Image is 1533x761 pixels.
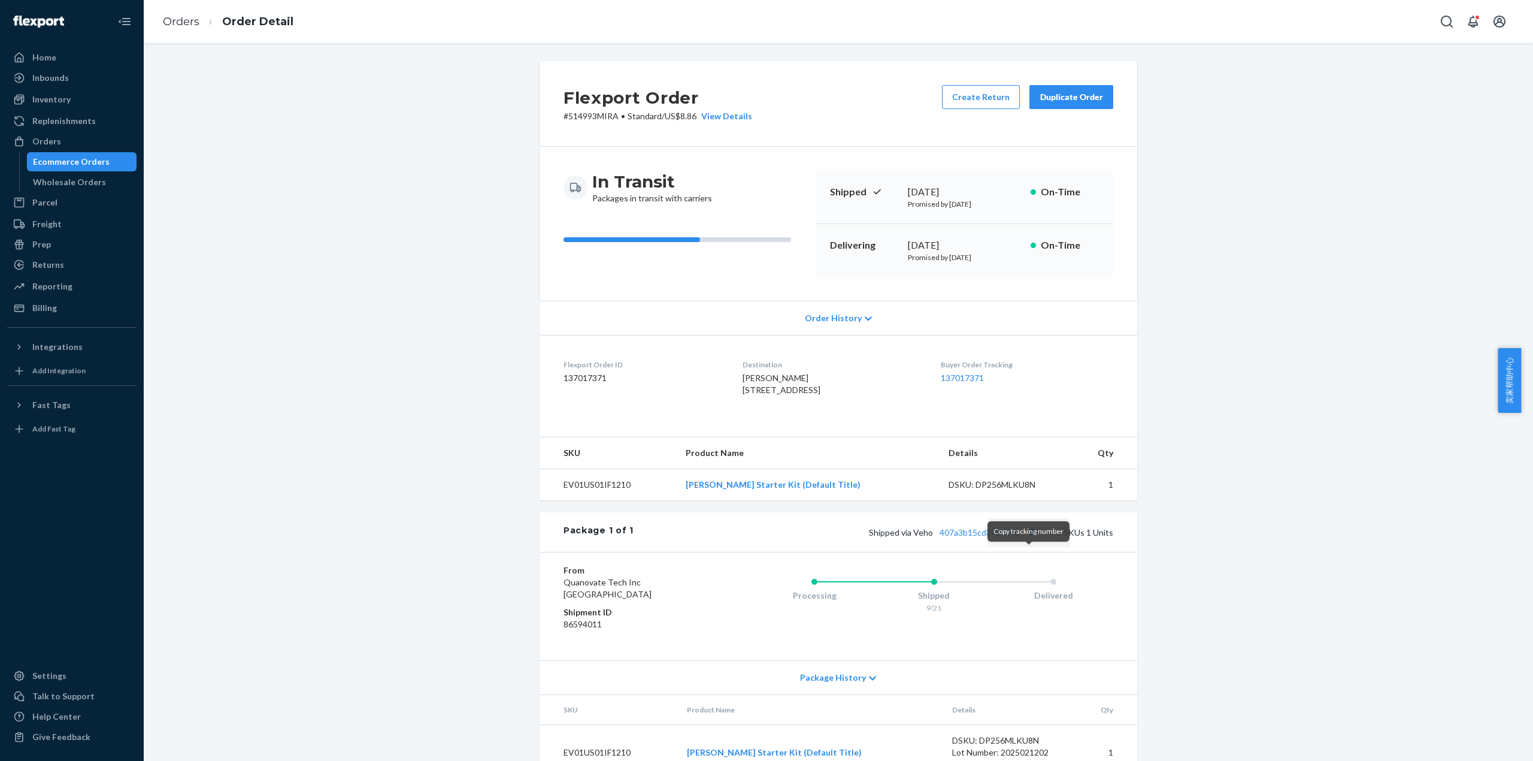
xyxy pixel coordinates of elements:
[540,469,676,501] td: EV01US01IF1210
[1071,437,1137,469] th: Qty
[32,366,86,376] div: Add Integration
[32,690,95,702] div: Talk to Support
[32,670,66,682] div: Settings
[32,197,57,209] div: Parcel
[32,711,81,723] div: Help Center
[153,4,303,40] ol: breadcrumbs
[7,298,137,318] a: Billing
[869,527,1040,537] span: Shipped via Veho
[7,48,137,67] a: Home
[32,731,90,743] div: Give Feedback
[7,361,137,380] a: Add Integration
[908,199,1021,209] p: Promised by [DATE]
[7,395,137,415] button: Fast Tags
[7,707,137,726] a: Help Center
[32,135,61,147] div: Orders
[941,360,1113,370] dt: Buyer Order Tracking
[7,132,137,151] a: Orders
[805,312,862,324] span: Order History
[1074,695,1137,725] th: Qty
[676,437,939,469] th: Product Name
[687,747,862,757] a: [PERSON_NAME] Starter Kit (Default Title)
[592,171,712,204] div: Packages in transit with carriers
[32,93,71,105] div: Inventory
[1041,238,1099,252] p: On-Time
[686,479,861,490] a: [PERSON_NAME] Starter Kit (Default Title)
[628,111,662,121] span: Standard
[563,110,752,122] p: # 514993MIRA / US$8.86
[7,111,137,131] a: Replenishments
[942,85,1020,109] button: Create Return
[993,590,1113,602] div: Delivered
[540,695,677,725] th: SKU
[940,527,1020,537] a: 407a3b15cd39bb79e
[943,695,1074,725] th: Details
[563,564,707,576] dt: From
[32,341,83,353] div: Integrations
[32,302,57,314] div: Billing
[592,171,712,192] h3: In Transit
[908,252,1021,262] p: Promised by [DATE]
[677,695,943,725] th: Product Name
[563,606,707,618] dt: Shipment ID
[1461,10,1485,34] button: Open notifications
[800,672,866,684] span: Package History
[830,185,898,199] p: Shipped
[32,72,69,84] div: Inbounds
[7,666,137,685] a: Settings
[908,185,1021,199] div: [DATE]
[696,110,752,122] button: View Details
[163,15,199,28] a: Orders
[563,360,723,370] dt: Flexport Order ID
[7,235,137,254] a: Prep
[563,372,723,384] dd: 137017371
[32,238,51,250] div: Prep
[1498,348,1521,413] button: 卖家帮助中心
[33,176,106,188] div: Wholesale Orders
[874,603,994,613] div: 9/21
[952,747,1065,759] div: Lot Number: 2025021202
[952,735,1065,747] div: DSKU: DP256MLKU8N
[27,152,137,171] a: Ecommerce Orders
[1487,10,1511,34] button: Open account menu
[7,90,137,109] a: Inventory
[743,373,820,395] span: [PERSON_NAME] [STREET_ADDRESS]
[7,277,137,296] a: Reporting
[563,618,707,630] dd: 86594011
[830,238,898,252] p: Delivering
[939,437,1071,469] th: Details
[32,115,96,127] div: Replenishments
[7,687,137,706] a: Talk to Support
[908,238,1021,252] div: [DATE]
[7,337,137,357] button: Integrations
[32,399,71,411] div: Fast Tags
[7,68,137,87] a: Inbounds
[743,360,921,370] dt: Destination
[32,259,64,271] div: Returns
[1040,91,1103,103] div: Duplicate Order
[32,218,62,230] div: Freight
[563,85,752,110] h2: Flexport Order
[7,727,137,747] button: Give Feedback
[33,156,110,168] div: Ecommerce Orders
[113,10,137,34] button: Close Navigation
[874,590,994,602] div: Shipped
[1041,185,1099,199] p: On-Time
[7,419,137,439] a: Add Fast Tag
[540,437,676,469] th: SKU
[634,524,1113,540] div: 1 SKUs 1 Units
[993,527,1064,536] span: Copy tracking number
[7,255,137,274] a: Returns
[563,577,652,599] span: Quanovate Tech Inc [GEOGRAPHIC_DATA]
[7,215,137,234] a: Freight
[7,193,137,212] a: Parcel
[755,590,874,602] div: Processing
[941,373,984,383] a: 137017371
[1029,85,1113,109] button: Duplicate Order
[621,111,625,121] span: •
[27,173,137,192] a: Wholesale Orders
[222,15,293,28] a: Order Detail
[1071,469,1137,501] td: 1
